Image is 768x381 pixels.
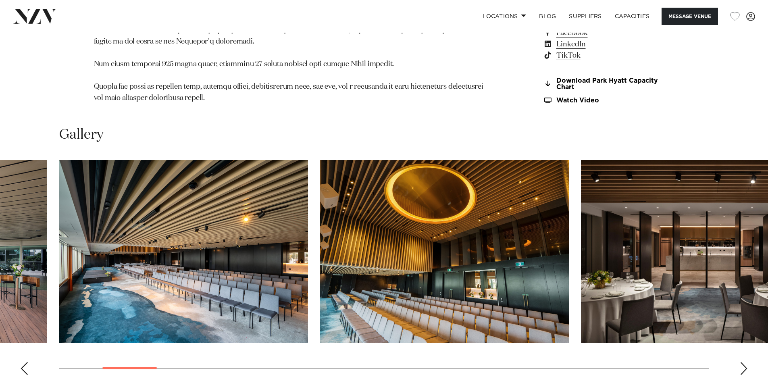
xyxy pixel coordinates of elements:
a: Watch Video [543,97,674,104]
swiper-slide: 3 / 30 [59,160,308,343]
a: LinkedIn [543,38,674,50]
swiper-slide: 4 / 30 [320,160,569,343]
a: SUPPLIERS [562,8,608,25]
button: Message Venue [662,8,718,25]
h2: Gallery [59,126,104,144]
a: Facebook [543,27,674,38]
img: nzv-logo.png [13,9,57,23]
a: Capacities [608,8,656,25]
a: Locations [476,8,533,25]
a: TikTok [543,50,674,61]
a: Download Park Hyatt Capacity Chart [543,77,674,91]
a: BLOG [533,8,562,25]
